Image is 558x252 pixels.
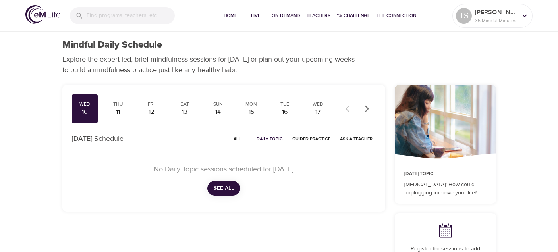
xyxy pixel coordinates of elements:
div: Thu [108,101,128,108]
div: 13 [175,108,195,117]
div: 16 [275,108,295,117]
div: Mon [241,101,261,108]
div: 15 [241,108,261,117]
div: Wed [308,101,328,108]
p: [MEDICAL_DATA]: How could unplugging improve your life? [404,181,487,197]
p: No Daily Topic sessions scheduled for [DATE] [81,164,366,175]
button: See All [207,181,240,196]
p: [DATE] Topic [404,170,487,177]
div: Tue [275,101,295,108]
p: Explore the expert-led, brief mindfulness sessions for [DATE] or plan out your upcoming weeks to ... [62,54,360,75]
p: 35 Mindful Minutes [475,17,517,24]
span: Daily Topic [257,135,283,142]
span: Teachers [307,12,330,20]
button: All [225,133,250,145]
div: Fri [141,101,161,108]
div: 10 [75,108,95,117]
span: On-Demand [272,12,300,20]
div: Sun [208,101,228,108]
div: 12 [141,108,161,117]
button: Daily Topic [253,133,286,145]
img: logo [25,5,60,24]
span: Live [246,12,265,20]
div: 11 [108,108,128,117]
div: 14 [208,108,228,117]
button: Ask a Teacher [337,133,376,145]
p: [DATE] Schedule [72,133,124,144]
span: All [228,135,247,142]
span: 1% Challenge [337,12,370,20]
span: See All [214,183,234,193]
button: Guided Practice [289,133,334,145]
h1: Mindful Daily Schedule [62,39,162,51]
div: Wed [75,101,95,108]
span: Ask a Teacher [340,135,373,142]
p: [PERSON_NAME] [475,8,517,17]
div: TS [456,8,472,24]
span: Guided Practice [292,135,330,142]
span: The Connection [377,12,416,20]
span: Home [221,12,240,20]
div: Sat [175,101,195,108]
div: 17 [308,108,328,117]
input: Find programs, teachers, etc... [87,7,175,24]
